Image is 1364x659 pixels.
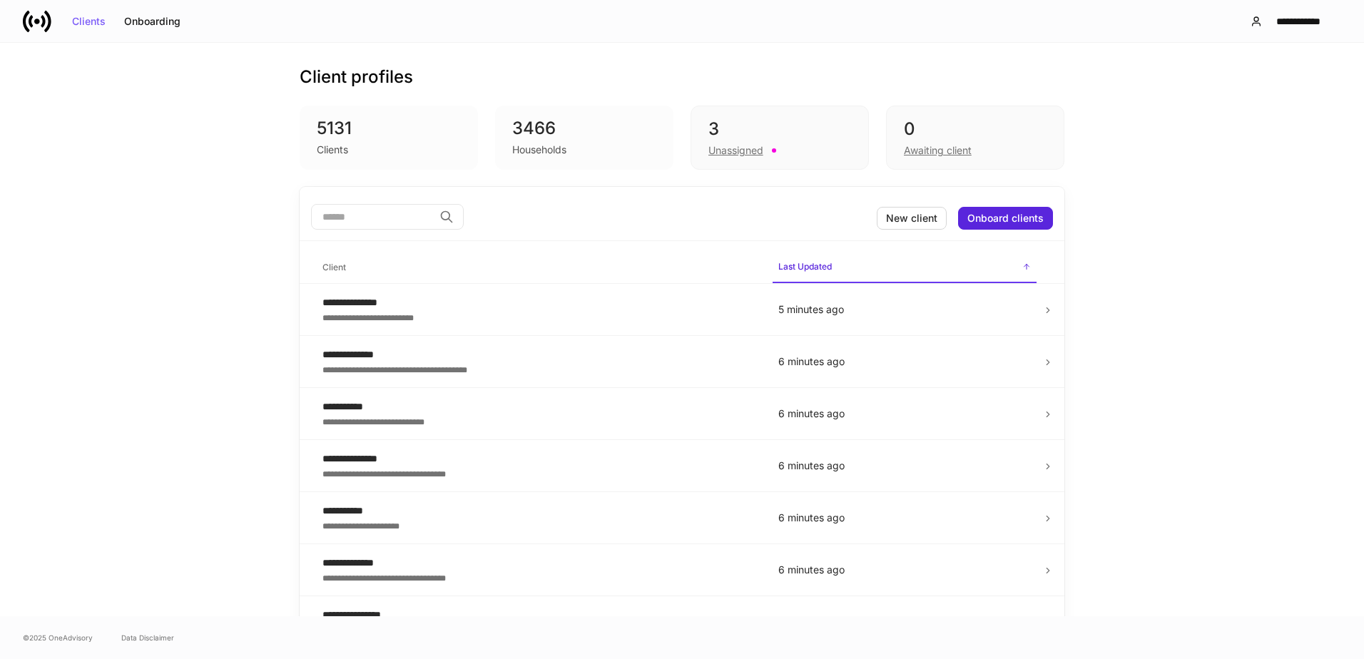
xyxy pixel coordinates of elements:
[23,632,93,643] span: © 2025 OneAdvisory
[778,563,1031,577] p: 6 minutes ago
[886,213,937,223] div: New client
[904,143,972,158] div: Awaiting client
[115,10,190,33] button: Onboarding
[322,260,346,274] h6: Client
[778,615,1031,629] p: 6 minutes ago
[778,459,1031,473] p: 6 minutes ago
[317,143,348,157] div: Clients
[886,106,1064,170] div: 0Awaiting client
[778,354,1031,369] p: 6 minutes ago
[967,213,1044,223] div: Onboard clients
[124,16,180,26] div: Onboarding
[773,252,1037,283] span: Last Updated
[904,118,1047,141] div: 0
[63,10,115,33] button: Clients
[778,511,1031,525] p: 6 minutes ago
[708,118,851,141] div: 3
[300,66,413,88] h3: Client profiles
[317,253,761,282] span: Client
[317,117,461,140] div: 5131
[778,407,1031,421] p: 6 minutes ago
[778,260,832,273] h6: Last Updated
[877,207,947,230] button: New client
[121,632,174,643] a: Data Disclaimer
[512,143,566,157] div: Households
[778,302,1031,317] p: 5 minutes ago
[708,143,763,158] div: Unassigned
[958,207,1053,230] button: Onboard clients
[512,117,656,140] div: 3466
[691,106,869,170] div: 3Unassigned
[72,16,106,26] div: Clients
